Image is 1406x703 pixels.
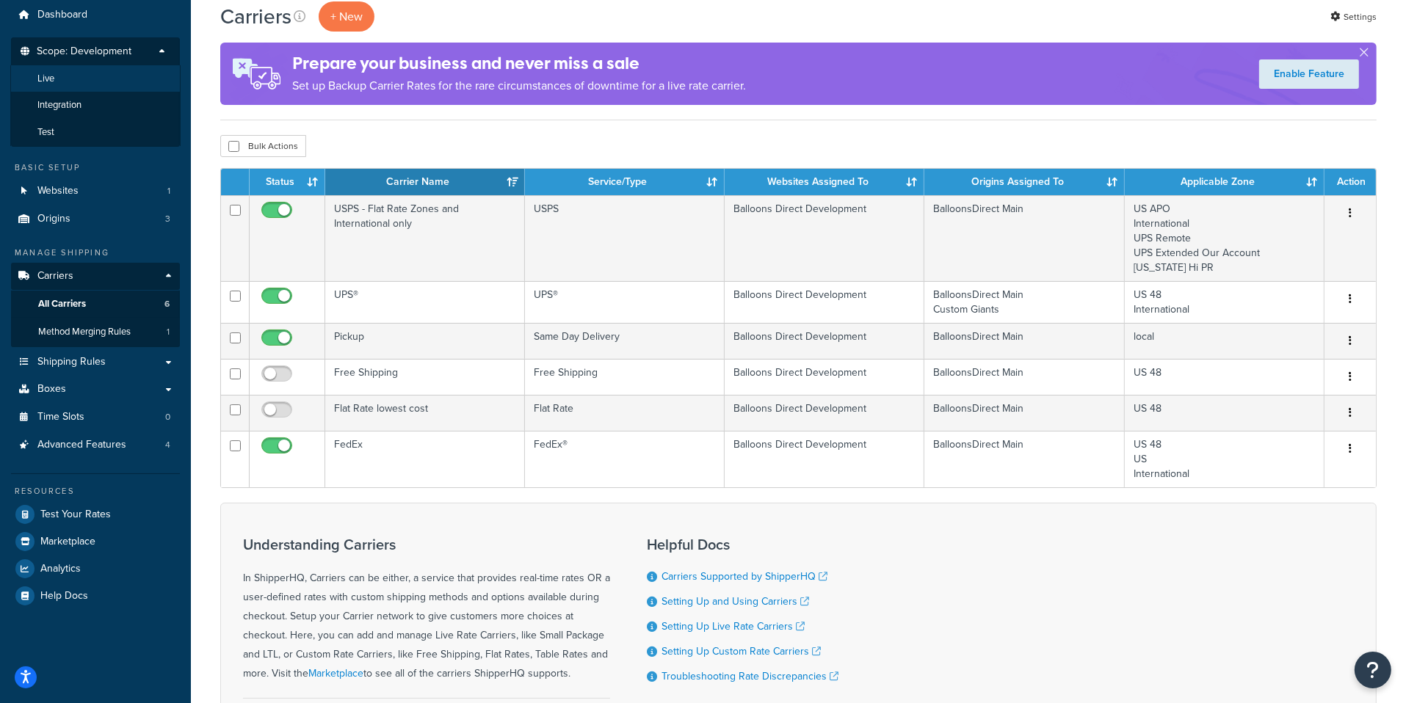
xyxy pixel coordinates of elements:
[11,178,180,205] a: Websites 1
[1330,7,1377,27] a: Settings
[662,619,805,634] a: Setting Up Live Rate Carriers
[725,395,924,431] td: Balloons Direct Development
[11,376,180,403] li: Boxes
[525,195,725,281] td: USPS
[525,323,725,359] td: Same Day Delivery
[37,439,126,451] span: Advanced Features
[220,43,292,105] img: ad-rules-rateshop-fe6ec290ccb7230408bd80ed9643f0289d75e0ffd9eb532fc0e269fcd187b520.png
[292,51,746,76] h4: Prepare your business and never miss a sale
[11,528,180,555] a: Marketplace
[1125,323,1325,359] td: local
[10,92,181,119] li: Integration
[37,383,66,396] span: Boxes
[165,439,170,451] span: 4
[1125,195,1325,281] td: US APO International UPS Remote UPS Extended Our Account [US_STATE] Hi PR
[37,73,54,85] span: Live
[11,178,180,205] li: Websites
[164,298,170,310] span: 6
[37,45,131,58] span: Scope: Development
[11,556,180,582] a: Analytics
[37,185,79,197] span: Websites
[1259,59,1359,89] a: Enable Feature
[250,169,325,195] th: Status: activate to sort column ascending
[525,395,725,431] td: Flat Rate
[662,569,827,584] a: Carriers Supported by ShipperHQ
[38,298,86,310] span: All Carriers
[243,536,610,683] div: In ShipperHQ, Carriers can be either, a service that provides real-time rates OR a user-defined r...
[11,583,180,609] a: Help Docs
[525,431,725,487] td: FedEx®
[37,213,70,225] span: Origins
[37,356,106,368] span: Shipping Rules
[924,323,1124,359] td: BalloonsDirect Main
[11,263,180,346] li: Carriers
[725,431,924,487] td: Balloons Direct Development
[725,281,924,323] td: Balloons Direct Development
[662,669,838,684] a: Troubleshooting Rate Discrepancies
[11,1,180,29] a: Dashboard
[40,509,111,521] span: Test Your Rates
[40,590,88,602] span: Help Docs
[37,411,84,423] span: Time Slots
[243,536,610,553] h3: Understanding Carriers
[1125,395,1325,431] td: US 48
[308,666,363,681] a: Marketplace
[165,213,170,225] span: 3
[37,9,87,21] span: Dashboard
[647,536,838,553] h3: Helpful Docs
[325,359,525,395] td: Free Shipping
[1355,652,1391,688] button: Open Resource Center
[924,195,1124,281] td: BalloonsDirect Main
[924,359,1124,395] td: BalloonsDirect Main
[924,281,1124,323] td: BalloonsDirect Main Custom Giants
[11,349,180,376] a: Shipping Rules
[662,594,809,609] a: Setting Up and Using Carriers
[525,359,725,395] td: Free Shipping
[37,99,81,112] span: Integration
[11,404,180,431] li: Time Slots
[725,195,924,281] td: Balloons Direct Development
[38,326,131,338] span: Method Merging Rules
[11,318,180,346] a: Method Merging Rules 1
[525,169,725,195] th: Service/Type: activate to sort column ascending
[40,536,95,548] span: Marketplace
[325,395,525,431] td: Flat Rate lowest cost
[165,411,170,423] span: 0
[11,247,180,259] div: Manage Shipping
[1125,359,1325,395] td: US 48
[924,431,1124,487] td: BalloonsDirect Main
[220,2,291,31] h1: Carriers
[11,501,180,528] a: Test Your Rates
[37,270,73,283] span: Carriers
[220,135,306,157] button: Bulk Actions
[325,169,525,195] th: Carrier Name: activate to sort column ascending
[11,205,180,233] a: Origins 3
[11,291,180,318] li: All Carriers
[167,185,170,197] span: 1
[11,485,180,498] div: Resources
[725,169,924,195] th: Websites Assigned To: activate to sort column ascending
[37,126,54,139] span: Test
[525,281,725,323] td: UPS®
[325,281,525,323] td: UPS®
[325,431,525,487] td: FedEx
[11,291,180,318] a: All Carriers 6
[924,395,1124,431] td: BalloonsDirect Main
[11,205,180,233] li: Origins
[325,195,525,281] td: USPS - Flat Rate Zones and International only
[11,431,180,459] li: Advanced Features
[1125,169,1325,195] th: Applicable Zone: activate to sort column ascending
[40,563,81,575] span: Analytics
[924,169,1124,195] th: Origins Assigned To: activate to sort column ascending
[11,404,180,431] a: Time Slots 0
[662,644,821,659] a: Setting Up Custom Rate Carriers
[167,326,170,338] span: 1
[10,119,181,146] li: Test
[11,431,180,459] a: Advanced Features 4
[292,76,746,96] p: Set up Backup Carrier Rates for the rare circumstances of downtime for a live rate carrier.
[1325,169,1376,195] th: Action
